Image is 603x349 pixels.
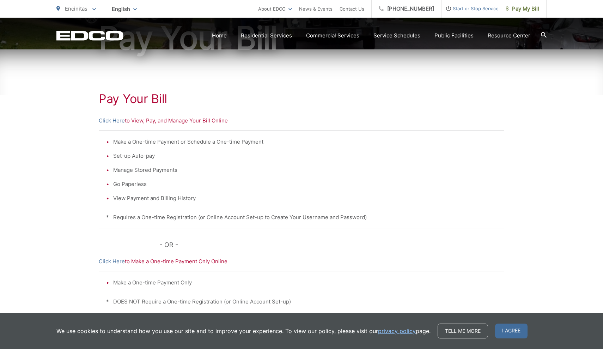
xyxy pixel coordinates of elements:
[113,138,497,146] li: Make a One-time Payment or Schedule a One-time Payment
[113,278,497,287] li: Make a One-time Payment Only
[160,240,505,250] p: - OR -
[99,116,504,125] p: to View, Pay, and Manage Your Bill Online
[56,31,123,41] a: EDCD logo. Return to the homepage.
[506,5,539,13] span: Pay My Bill
[106,297,497,306] p: * DOES NOT Require a One-time Registration (or Online Account Set-up)
[56,327,431,335] p: We use cookies to understand how you use our site and to improve your experience. To view our pol...
[438,324,488,338] a: Tell me more
[241,31,292,40] a: Residential Services
[495,324,528,338] span: I agree
[434,31,474,40] a: Public Facilities
[99,257,504,266] p: to Make a One-time Payment Only Online
[113,180,497,188] li: Go Paperless
[378,327,416,335] a: privacy policy
[212,31,227,40] a: Home
[299,5,333,13] a: News & Events
[113,152,497,160] li: Set-up Auto-pay
[65,5,87,12] span: Encinitas
[99,116,125,125] a: Click Here
[106,3,142,15] span: English
[113,166,497,174] li: Manage Stored Payments
[258,5,292,13] a: About EDCO
[340,5,364,13] a: Contact Us
[306,31,359,40] a: Commercial Services
[373,31,420,40] a: Service Schedules
[106,213,497,222] p: * Requires a One-time Registration (or Online Account Set-up to Create Your Username and Password)
[113,194,497,203] li: View Payment and Billing History
[99,257,125,266] a: Click Here
[99,92,504,106] h1: Pay Your Bill
[488,31,530,40] a: Resource Center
